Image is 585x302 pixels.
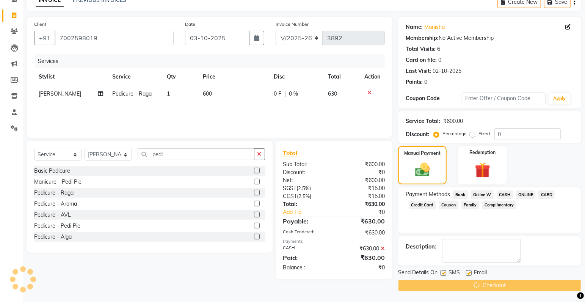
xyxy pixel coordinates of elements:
span: Payment Methods [406,190,450,198]
span: [PERSON_NAME] [39,90,81,97]
div: ₹15.00 [334,192,391,200]
div: ₹600.00 [334,160,391,168]
span: Complimentary [482,201,516,209]
th: Disc [270,68,323,85]
div: Basic Pedicure [34,167,70,175]
div: Net: [278,176,334,184]
span: CASH [497,190,513,199]
input: Search or Scan [138,148,254,160]
div: Last Visit: [406,67,431,75]
span: 0 F [274,90,282,98]
div: ₹0 [334,264,391,272]
span: 2.5% [299,193,310,199]
span: 2.5% [298,185,310,191]
th: Action [360,68,385,85]
label: Fixed [478,130,490,137]
span: Pedicure - Raga [112,90,152,97]
th: Qty [162,68,198,85]
span: SGST [283,185,297,192]
div: Cash Tendered: [278,229,334,237]
input: Search by Name/Mobile/Email/Code [55,31,174,45]
div: ₹0 [343,208,391,216]
div: Description: [406,243,436,251]
div: 0 [438,56,441,64]
img: _cash.svg [411,161,434,178]
img: _gift.svg [470,160,495,180]
span: Online W [471,190,494,199]
span: 600 [203,90,212,97]
div: Payments [283,238,385,245]
span: Bank [453,190,468,199]
span: Coupon [439,201,458,209]
div: Card on file: [406,56,437,64]
div: Total Visits: [406,45,436,53]
div: Discount: [406,131,429,138]
label: Client [34,21,46,28]
a: Add Tip [278,208,343,216]
th: Stylist [34,68,108,85]
div: ₹600.00 [443,117,463,125]
div: Discount: [278,168,334,176]
input: Enter Offer / Coupon Code [462,93,546,104]
div: Points: [406,78,423,86]
div: ₹600.00 [334,176,391,184]
span: Family [461,201,479,209]
div: Paid: [278,253,334,262]
span: CARD [538,190,555,199]
div: Services [35,54,391,68]
span: Send Details On [398,269,438,278]
div: ₹630.00 [334,217,391,226]
div: Payable: [278,217,334,226]
div: ₹630.00 [334,253,391,262]
div: Service Total: [406,117,440,125]
label: Percentage [442,130,467,137]
th: Total [323,68,360,85]
div: ( ) [278,192,334,200]
span: Email [474,269,487,278]
div: ₹630.00 [334,245,391,253]
label: Invoice Number [276,21,309,28]
div: Coupon Code [406,94,462,102]
span: SMS [449,269,460,278]
label: Redemption [469,149,496,156]
button: +91 [34,31,55,45]
div: No Active Membership [406,34,574,42]
div: Pedicure - AVL [34,211,71,219]
div: Sub Total: [278,160,334,168]
label: Manual Payment [404,150,441,157]
div: 0 [424,78,427,86]
span: 1 [167,90,170,97]
div: Manicure - Pedi Pie [34,178,82,186]
div: Membership: [406,34,439,42]
div: ₹630.00 [334,200,391,208]
span: Total [283,149,301,157]
div: ₹0 [334,168,391,176]
div: Total: [278,200,334,208]
div: CASH [278,245,334,253]
span: | [285,90,286,98]
div: 6 [437,45,440,53]
div: Balance : [278,264,334,272]
div: ₹630.00 [334,229,391,237]
div: Pedicure - Pedi Pie [34,222,80,230]
div: Name: [406,23,423,31]
div: 02-10-2025 [433,67,461,75]
th: Price [198,68,269,85]
div: Pedicure - Raga [34,189,74,197]
span: ONLINE [516,190,536,199]
div: ₹15.00 [334,184,391,192]
button: Apply [549,93,570,104]
th: Service [108,68,162,85]
a: Manisha [424,23,445,31]
span: CGST [283,193,297,200]
div: ( ) [278,184,334,192]
span: 0 % [289,90,298,98]
div: Pedicure - Aroma [34,200,77,208]
label: Date [185,21,195,28]
span: Credit Card [409,201,436,209]
div: Pedicure - Alga [34,233,72,241]
span: 630 [328,90,337,97]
